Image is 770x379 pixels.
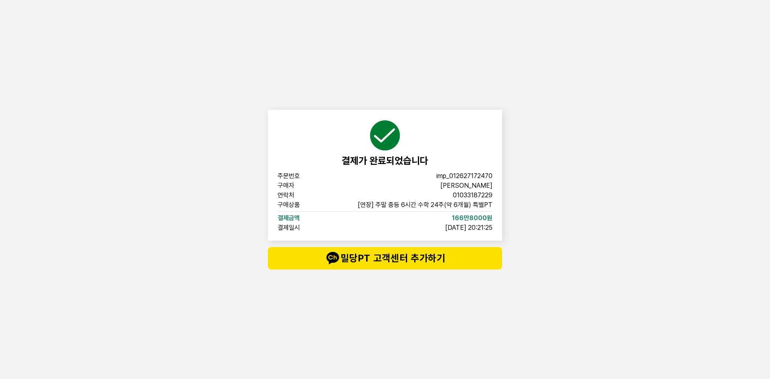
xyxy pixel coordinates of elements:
span: 결제일시 [278,225,329,231]
span: 결제금액 [278,215,329,221]
span: 연락처 [278,192,329,199]
span: 구매자 [278,182,329,189]
span: 결제가 완료되었습니다 [342,155,428,166]
span: [PERSON_NAME] [440,182,492,189]
span: 166만8000원 [452,215,492,221]
span: 밀당PT 고객센터 추가하기 [284,250,486,266]
span: [연장] 주말 중등 6시간 수학 24주(약 6개월) 특별PT [358,202,492,208]
span: 주문번호 [278,173,329,179]
span: imp_012627172470 [436,173,492,179]
button: talk밀당PT 고객센터 추가하기 [268,247,502,270]
span: 01033187229 [453,192,492,199]
img: talk [324,250,340,266]
span: [DATE] 20:21:25 [445,225,492,231]
img: succeed [369,120,401,152]
span: 구매상품 [278,202,329,208]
